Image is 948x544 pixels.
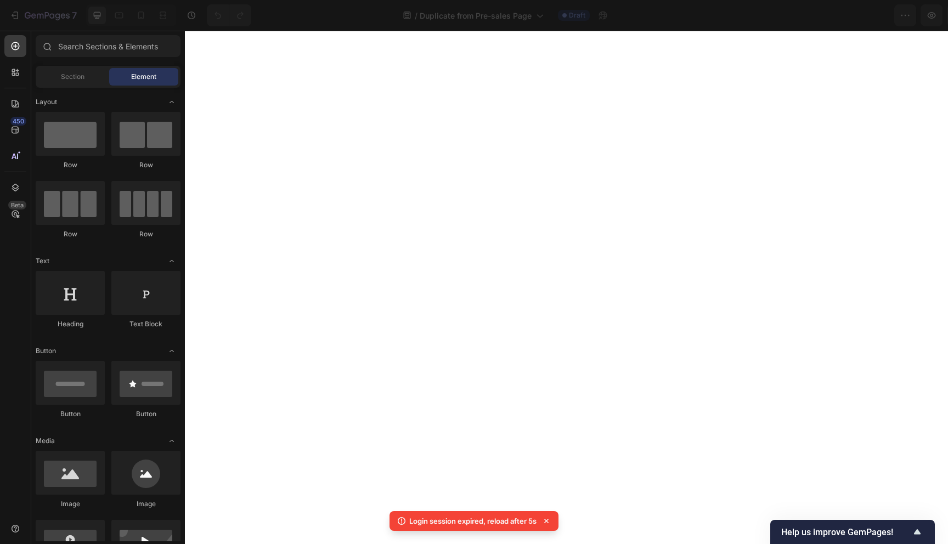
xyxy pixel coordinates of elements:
input: Search Sections & Elements [36,35,180,57]
span: Help us improve GemPages! [781,527,911,537]
div: Row [111,160,180,170]
div: Image [36,499,105,509]
button: Save [803,4,839,26]
span: Draft [569,10,585,20]
span: Section [61,72,84,82]
div: Text Block [111,319,180,329]
div: Row [36,229,105,239]
button: Show survey - Help us improve GemPages! [781,525,924,539]
div: Button [36,409,105,419]
span: Text [36,256,49,266]
div: Heading [36,319,105,329]
iframe: Design area [185,31,948,544]
span: Toggle open [163,93,180,111]
p: 7 [72,9,77,22]
span: / [415,10,417,21]
span: Toggle open [163,432,180,450]
div: 450 [10,117,26,126]
div: Row [36,160,105,170]
span: Button [36,346,56,356]
span: Toggle open [163,252,180,270]
div: Undo/Redo [207,4,251,26]
button: Publish [844,4,890,26]
span: Layout [36,97,57,107]
span: Toggle open [163,342,180,360]
span: Duplicate from Pre-sales Page [420,10,532,21]
span: Media [36,436,55,446]
span: Save [812,11,831,20]
div: Beta [8,201,26,209]
span: Element [131,72,156,82]
div: Image [111,499,180,509]
button: 7 [4,4,82,26]
div: Row [111,229,180,239]
div: Button [111,409,180,419]
iframe: Intercom live chat [911,490,937,517]
p: Login session expired, reload after 5s [409,515,537,526]
div: Publish [853,10,881,21]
